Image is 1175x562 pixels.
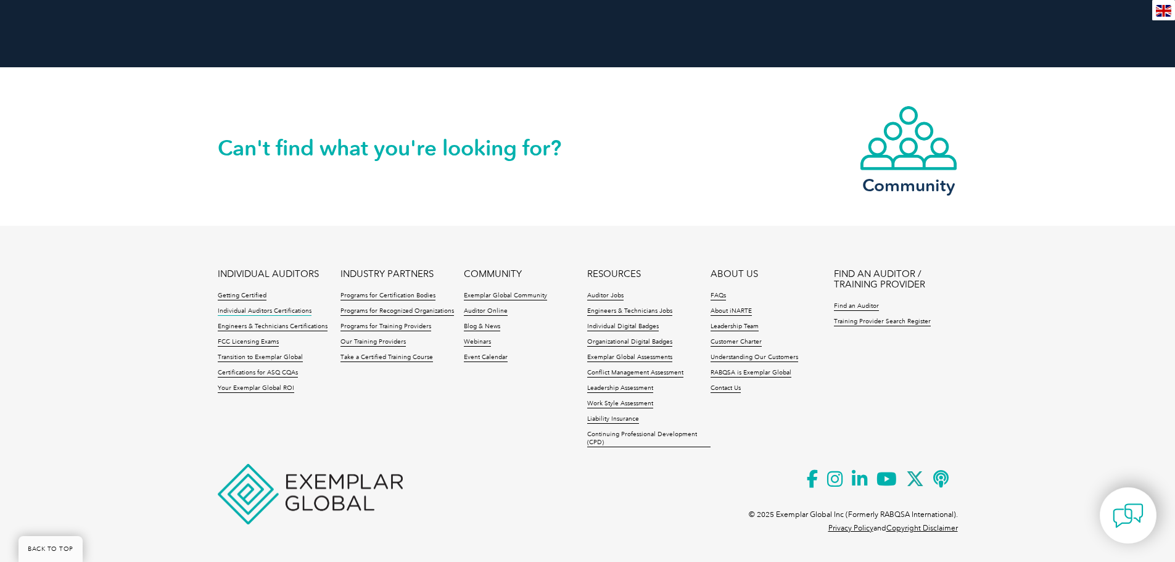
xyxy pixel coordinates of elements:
[218,307,311,316] a: Individual Auditors Certifications
[587,323,659,331] a: Individual Digital Badges
[859,105,958,193] a: Community
[340,307,454,316] a: Programs for Recognized Organizations
[587,353,672,362] a: Exemplar Global Assessments
[218,369,298,378] a: Certifications for ASQ CQAs
[218,338,279,347] a: FCC Licensing Exams
[19,536,83,562] a: BACK TO TOP
[587,338,672,347] a: Organizational Digital Badges
[340,338,406,347] a: Our Training Providers
[464,307,508,316] a: Auditor Online
[464,338,491,347] a: Webinars
[711,269,758,279] a: ABOUT US
[218,384,294,393] a: Your Exemplar Global ROI
[711,307,752,316] a: About iNARTE
[711,338,762,347] a: Customer Charter
[828,524,873,532] a: Privacy Policy
[749,508,958,521] p: © 2025 Exemplar Global Inc (Formerly RABQSA International).
[218,353,303,362] a: Transition to Exemplar Global
[340,323,431,331] a: Programs for Training Providers
[711,369,791,378] a: RABQSA is Exemplar Global
[1156,5,1171,17] img: en
[218,292,266,300] a: Getting Certified
[218,323,328,331] a: Engineers & Technicians Certifications
[834,302,879,311] a: Find an Auditor
[340,353,433,362] a: Take a Certified Training Course
[859,178,958,193] h3: Community
[1113,500,1144,531] img: contact-chat.png
[587,400,653,408] a: Work Style Assessment
[711,353,798,362] a: Understanding Our Customers
[340,292,435,300] a: Programs for Certification Bodies
[828,521,958,535] p: and
[464,269,522,279] a: COMMUNITY
[587,269,641,279] a: RESOURCES
[587,431,711,447] a: Continuing Professional Development (CPD)
[859,105,958,171] img: icon-community.webp
[834,269,957,290] a: FIND AN AUDITOR / TRAINING PROVIDER
[587,369,683,378] a: Conflict Management Assessment
[711,292,726,300] a: FAQs
[886,524,958,532] a: Copyright Disclaimer
[587,307,672,316] a: Engineers & Technicians Jobs
[587,292,624,300] a: Auditor Jobs
[340,269,434,279] a: INDUSTRY PARTNERS
[587,384,653,393] a: Leadership Assessment
[464,323,500,331] a: Blog & News
[834,318,931,326] a: Training Provider Search Register
[711,384,741,393] a: Contact Us
[711,323,759,331] a: Leadership Team
[464,353,508,362] a: Event Calendar
[587,415,639,424] a: Liability Insurance
[464,292,547,300] a: Exemplar Global Community
[218,269,319,279] a: INDIVIDUAL AUDITORS
[218,138,588,158] h2: Can't find what you're looking for?
[218,464,403,524] img: Exemplar Global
